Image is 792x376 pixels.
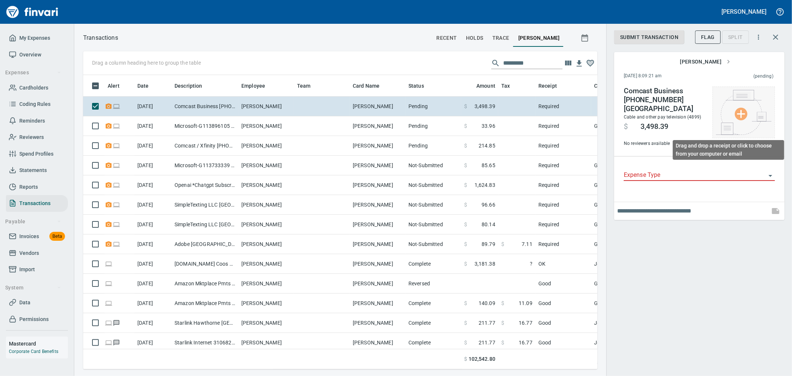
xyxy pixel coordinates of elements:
[501,319,504,327] span: $
[464,142,467,149] span: $
[405,234,461,254] td: Not-Submitted
[238,136,294,156] td: [PERSON_NAME]
[538,81,557,90] span: Receipt
[405,274,461,294] td: Reversed
[350,136,405,156] td: [PERSON_NAME]
[238,97,294,116] td: [PERSON_NAME]
[238,274,294,294] td: [PERSON_NAME]
[767,28,785,46] button: Close transaction
[113,143,120,148] span: Online transaction
[19,249,39,258] span: Vendors
[134,215,172,234] td: [DATE]
[92,59,201,67] p: Drag a column heading here to group the table
[19,265,35,274] span: Import
[134,97,172,116] td: [DATE]
[19,182,38,192] span: Reports
[641,122,668,131] span: 3,498.39
[716,90,772,135] img: Select file
[408,81,434,90] span: Status
[4,3,60,21] img: Finvari
[535,294,591,313] td: Good
[350,254,405,274] td: [PERSON_NAME]
[350,97,405,116] td: [PERSON_NAME]
[172,116,238,136] td: Microsoft-G113896105 Redmond WA
[6,195,68,212] a: Transactions
[172,313,238,333] td: Starlink Hawthorne [GEOGRAPHIC_DATA]
[19,50,41,59] span: Overview
[765,171,776,181] button: Open
[535,333,591,353] td: Good
[6,294,68,311] a: Data
[624,122,628,131] span: $
[172,215,238,234] td: SimpleTexting LLC [GEOGRAPHIC_DATA] [GEOGRAPHIC_DATA]
[501,81,519,90] span: Tax
[172,254,238,274] td: [DOMAIN_NAME] Coos Bay OR
[574,58,585,69] button: Download Table
[105,182,113,187] span: Receipt Required
[238,313,294,333] td: [PERSON_NAME]
[297,81,311,90] span: Team
[5,217,61,226] span: Payable
[624,114,701,120] span: Cable and other pay television (4899)
[466,33,483,43] span: holds
[113,123,120,128] span: Online transaction
[464,240,467,248] span: $
[49,232,65,241] span: Beta
[436,33,457,43] span: recent
[482,201,495,208] span: 96.66
[535,116,591,136] td: Required
[482,162,495,169] span: 85.65
[105,242,113,246] span: Receipt Required
[501,260,532,268] span: Unable to determine tax
[501,339,532,346] span: AI confidence: 100.0%
[105,143,113,148] span: Receipt Required
[482,122,495,130] span: 33.96
[405,136,461,156] td: Pending
[464,181,467,189] span: $
[464,299,467,307] span: $
[241,81,265,90] span: Employee
[475,181,495,189] span: 1,624.83
[134,116,172,136] td: [DATE]
[113,242,120,246] span: Online transaction
[134,294,172,313] td: [DATE]
[353,81,379,90] span: Card Name
[6,228,68,245] a: InvoicesBeta
[701,33,715,42] span: Flag
[591,254,777,274] td: Job (1) / 253502.: [PERSON_NAME][GEOGRAPHIC_DATA] / 14. . 09: Plastic Nailer Boards in Play Turf ...
[238,175,294,195] td: [PERSON_NAME]
[591,313,777,333] td: Job (1) / 252507.: Highway 99 BRT - Corridor and [GEOGRAPHIC_DATA] / 1003. .: General Requirement...
[134,333,172,353] td: [DATE]
[475,103,495,110] span: 3,498.39
[535,136,591,156] td: Required
[535,175,591,195] td: Required
[722,8,766,16] h5: [PERSON_NAME]
[108,81,120,90] span: Alert
[19,315,49,324] span: Permissions
[482,221,495,228] span: 80.14
[19,100,50,109] span: Coding Rules
[172,175,238,195] td: Openai *Chatgpt Subscr [GEOGRAPHIC_DATA] [GEOGRAPHIC_DATA]
[238,294,294,313] td: [PERSON_NAME]
[464,221,467,228] span: $
[464,201,467,208] span: $
[238,254,294,274] td: [PERSON_NAME]
[105,301,113,305] span: Online transaction
[464,319,467,327] span: $
[350,294,405,313] td: [PERSON_NAME]
[501,299,532,307] span: AI confidence: 100.0%
[172,333,238,353] td: Starlink Internet 3106829683 CA
[6,261,68,278] a: Import
[476,81,495,90] span: Amount
[624,87,705,113] h4: Comcast Business [PHONE_NUMBER] [GEOGRAPHIC_DATA]
[501,240,504,248] span: $
[522,240,532,248] span: 7.11
[353,81,389,90] span: Card Name
[680,57,730,67] span: [PERSON_NAME]
[6,162,68,179] a: Statements
[591,195,777,215] td: GL (1) / 8281.81.10: IT Software/Licensing/Support
[350,234,405,254] td: [PERSON_NAME]
[475,260,495,268] span: 3,181.38
[19,116,45,126] span: Reminders
[405,294,461,313] td: Complete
